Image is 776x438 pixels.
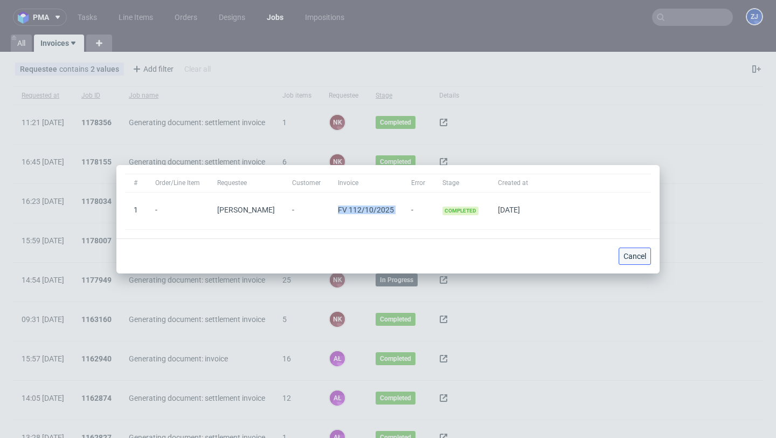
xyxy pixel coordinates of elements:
[217,179,275,188] span: Requestee
[411,179,425,188] span: Error
[155,179,200,188] span: Order/Line Item
[445,207,476,215] span: Completed
[134,179,138,188] span: #
[338,206,394,214] span: FV 112/10/2025
[338,179,394,188] span: Invoice
[498,206,520,214] span: [DATE]
[292,179,321,188] span: Customer
[155,206,200,214] span: -
[217,206,275,214] span: [PERSON_NAME]
[411,206,425,214] span: -
[498,179,528,188] span: Created at
[619,248,651,265] button: Cancel
[292,206,321,214] span: -
[442,179,481,188] span: Stage
[623,252,646,260] span: Cancel
[134,206,138,214] span: 1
